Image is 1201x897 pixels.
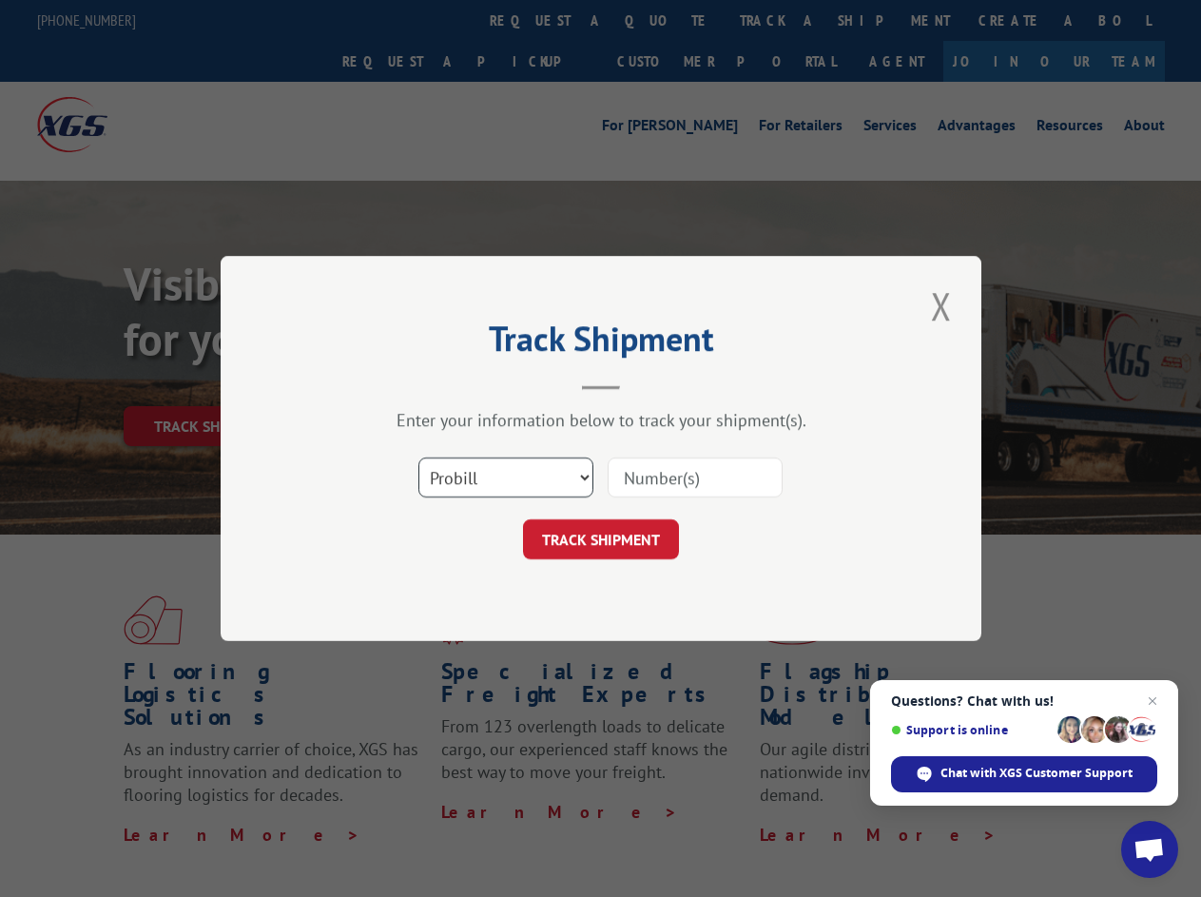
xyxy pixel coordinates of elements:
[891,756,1157,792] span: Chat with XGS Customer Support
[316,409,886,431] div: Enter your information below to track your shipment(s).
[316,325,886,361] h2: Track Shipment
[891,693,1157,709] span: Questions? Chat with us!
[608,458,783,497] input: Number(s)
[523,519,679,559] button: TRACK SHIPMENT
[940,765,1133,782] span: Chat with XGS Customer Support
[925,280,958,332] button: Close modal
[1121,821,1178,878] a: Open chat
[891,723,1051,737] span: Support is online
